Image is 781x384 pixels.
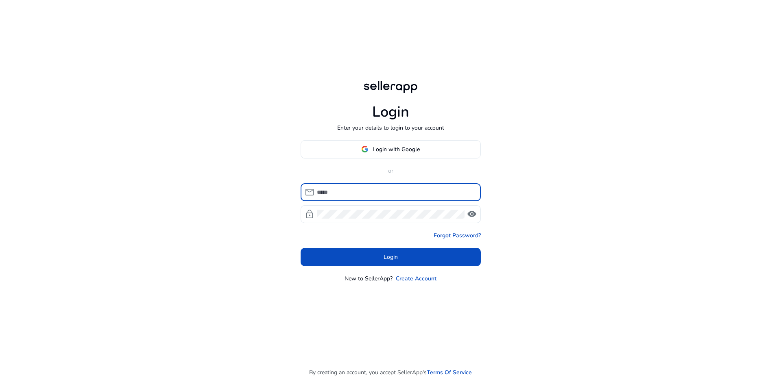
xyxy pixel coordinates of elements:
p: New to SellerApp? [345,274,393,283]
span: lock [305,209,314,219]
img: google-logo.svg [361,145,369,153]
h1: Login [372,103,409,121]
button: Login [301,248,481,266]
span: Login [384,253,398,261]
span: mail [305,187,314,197]
p: or [301,167,481,175]
span: visibility [467,209,477,219]
a: Create Account [396,274,436,283]
button: Login with Google [301,140,481,158]
a: Forgot Password? [434,231,481,240]
p: Enter your details to login to your account [337,124,444,132]
span: Login with Google [373,145,420,154]
a: Terms Of Service [427,368,472,377]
